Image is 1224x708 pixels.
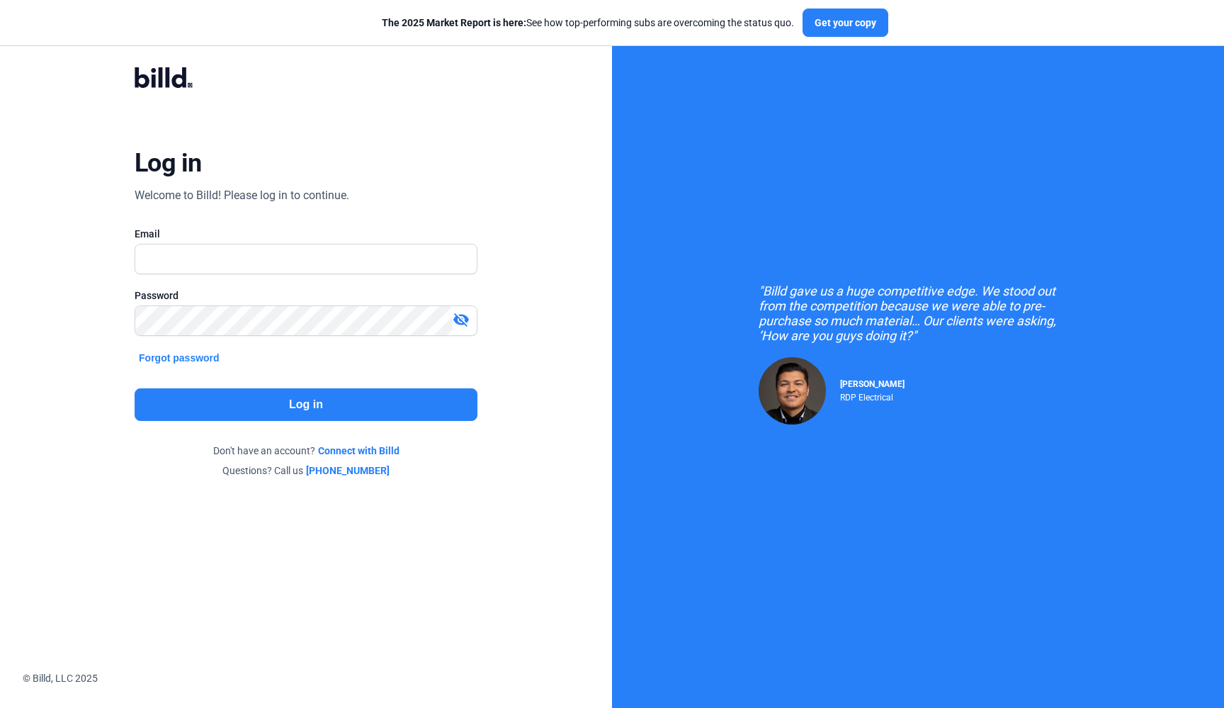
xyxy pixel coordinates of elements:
[135,227,477,241] div: Email
[840,389,905,403] div: RDP Electrical
[135,187,349,204] div: Welcome to Billd! Please log in to continue.
[382,16,794,30] div: See how top-performing subs are overcoming the status quo.
[135,388,477,421] button: Log in
[382,17,526,28] span: The 2025 Market Report is here:
[803,9,888,37] button: Get your copy
[759,357,826,425] img: Raul Pacheco
[135,288,477,303] div: Password
[135,444,477,458] div: Don't have an account?
[840,379,905,389] span: [PERSON_NAME]
[306,463,390,478] a: [PHONE_NUMBER]
[135,463,477,478] div: Questions? Call us
[318,444,399,458] a: Connect with Billd
[453,311,470,328] mat-icon: visibility_off
[135,147,202,179] div: Log in
[135,350,224,366] button: Forgot password
[759,283,1077,343] div: "Billd gave us a huge competitive edge. We stood out from the competition because we were able to...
